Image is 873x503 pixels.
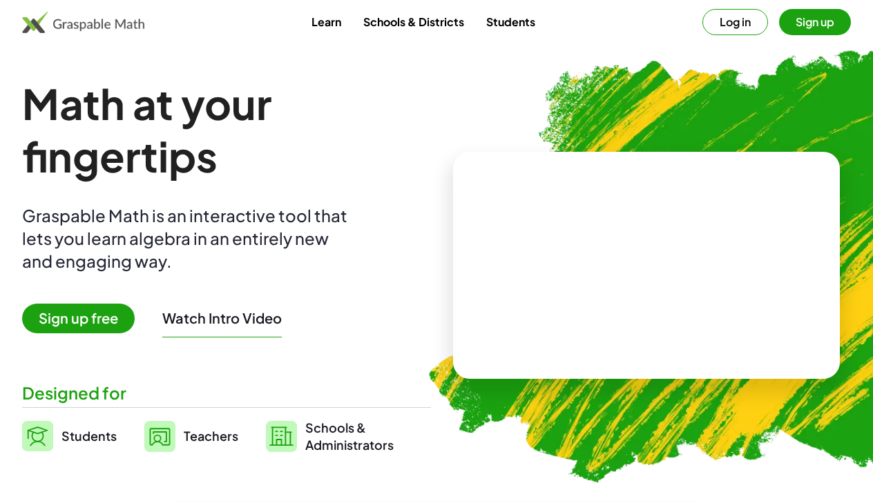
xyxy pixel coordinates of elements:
span: Schools & Administrators [305,419,394,453]
img: svg%3e [144,421,175,452]
span: Students [61,428,117,444]
span: Sign up free [22,304,135,333]
a: Students [475,9,546,34]
a: Schools &Administrators [266,419,394,453]
span: Teachers [184,428,238,444]
a: Schools & Districts [352,9,475,34]
a: Teachers [144,419,238,453]
video: What is this? This is dynamic math notation. Dynamic math notation plays a central role in how Gr... [543,214,750,317]
button: Log in [702,9,768,35]
div: Graspable Math is an interactive tool that lets you learn algebra in an entirely new and engaging... [22,204,354,273]
button: Sign up [779,9,851,35]
img: svg%3e [22,421,53,451]
button: Watch Intro Video [162,309,282,327]
h1: Math at your fingertips [22,77,431,182]
a: Learn [300,9,352,34]
div: Designed for [22,382,431,404]
img: svg%3e [266,421,297,452]
a: Students [22,419,117,453]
